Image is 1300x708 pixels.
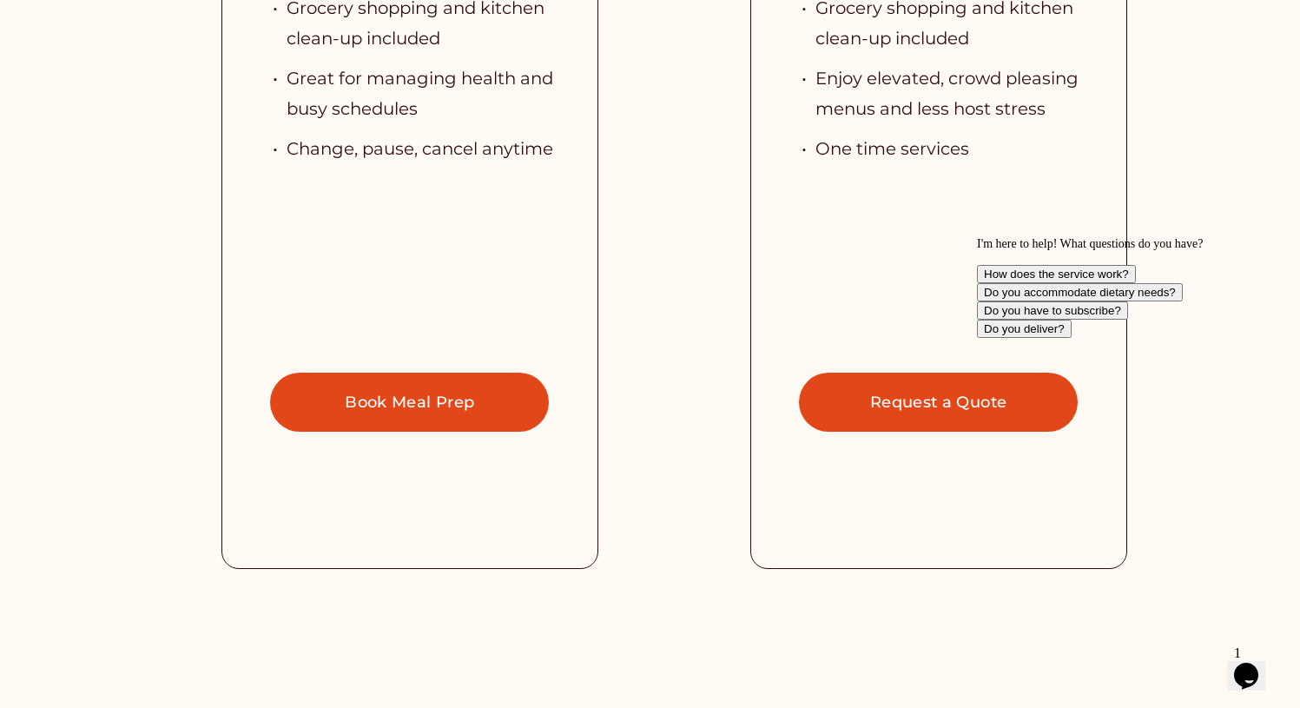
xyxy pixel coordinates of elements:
a: Book Meal Prep [270,373,549,432]
p: Enjoy elevated, crowd pleasing menus and less host stress [815,63,1096,125]
p: One time services [815,134,1096,165]
span: I'm here to help! What questions do you have? [7,7,233,20]
iframe: chat widget [1227,639,1283,691]
button: Do you accommodate dietary needs? [7,53,213,71]
p: Great for managing health and busy schedules [287,63,567,125]
button: Do you have to subscribe? [7,71,158,89]
p: Change, pause, cancel anytime [287,134,567,165]
a: Request a Quote [799,373,1078,432]
div: I'm here to help! What questions do you have?How does the service work?Do you accommodate dietary... [7,7,320,108]
button: How does the service work? [7,35,166,53]
button: Do you deliver? [7,89,102,108]
iframe: chat widget [970,230,1283,630]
